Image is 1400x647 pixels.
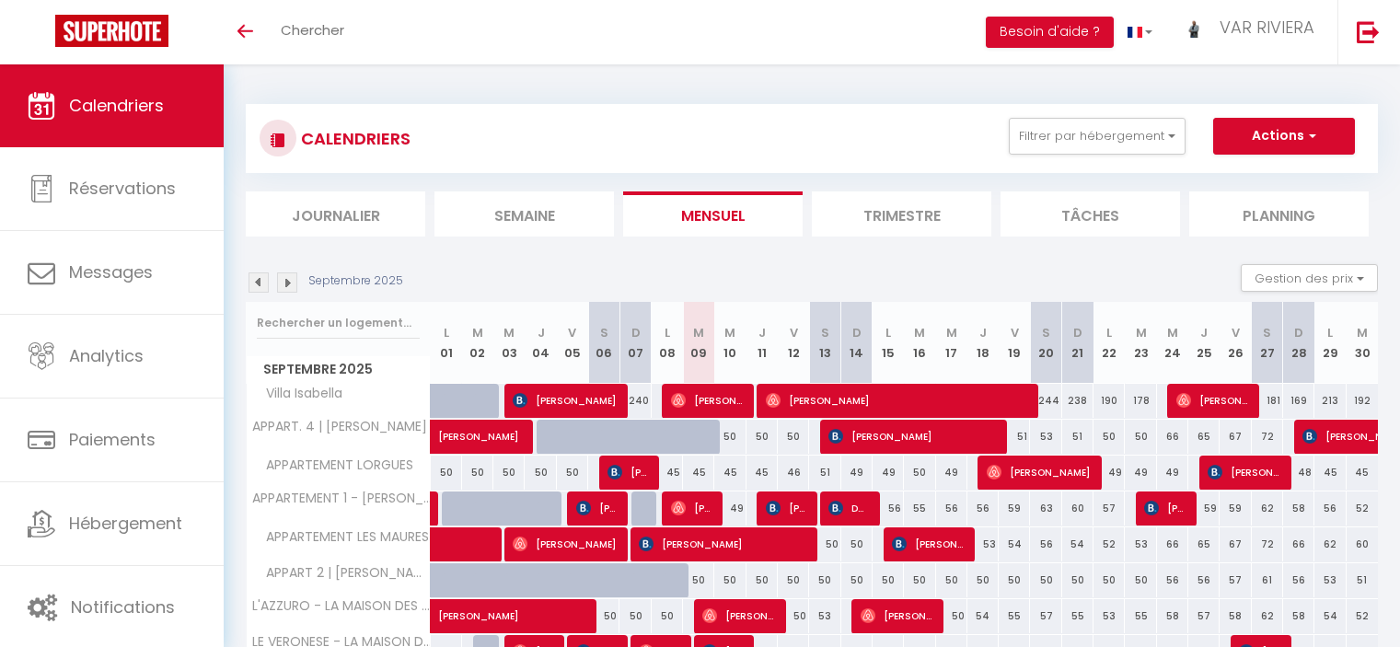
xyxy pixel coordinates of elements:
div: 52 [1347,599,1378,633]
abbr: M [914,324,925,341]
th: 25 [1188,302,1220,384]
div: 178 [1125,384,1156,418]
div: 53 [1093,599,1125,633]
span: APPART 2 | [PERSON_NAME] [249,563,434,583]
abbr: S [1042,324,1050,341]
div: 61 [1252,563,1283,597]
span: [PERSON_NAME] [987,455,1091,490]
a: [PERSON_NAME] [431,599,462,634]
abbr: J [758,324,766,341]
img: logout [1357,20,1380,43]
div: 181 [1252,384,1283,418]
div: 50 [493,456,525,490]
div: 244 [1030,384,1061,418]
div: 50 [746,420,778,454]
div: 62 [1252,599,1283,633]
abbr: M [1136,324,1147,341]
abbr: J [538,324,545,341]
div: 50 [431,456,462,490]
div: 192 [1347,384,1378,418]
div: 50 [1093,420,1125,454]
span: Paiements [69,428,156,451]
div: 45 [1347,456,1378,490]
div: 66 [1157,420,1188,454]
div: 45 [714,456,746,490]
div: 56 [1283,563,1314,597]
th: 10 [714,302,746,384]
span: Calendriers [69,94,164,117]
span: [PERSON_NAME] [861,598,933,633]
th: 06 [588,302,619,384]
p: Septembre 2025 [308,272,403,290]
h3: CALENDRIERS [296,118,411,159]
abbr: V [1232,324,1240,341]
div: 49 [1093,456,1125,490]
span: [PERSON_NAME] [1208,455,1280,490]
div: 52 [1093,527,1125,561]
div: 51 [999,420,1030,454]
div: 67 [1220,527,1251,561]
span: APPARTEMENT LES MAURES [249,527,434,548]
th: 13 [809,302,840,384]
th: 11 [746,302,778,384]
a: [PERSON_NAME] [431,420,462,455]
li: Journalier [246,191,425,237]
button: Actions [1213,118,1355,155]
div: 56 [967,491,999,526]
div: 50 [809,527,840,561]
div: 45 [1314,456,1346,490]
div: 58 [1283,491,1314,526]
abbr: J [1200,324,1208,341]
th: 14 [841,302,873,384]
div: 72 [1252,527,1283,561]
abbr: S [600,324,608,341]
span: Hébergement [69,512,182,535]
th: 12 [778,302,809,384]
span: [PERSON_NAME] [828,419,995,454]
div: 57 [1220,563,1251,597]
span: [PERSON_NAME] [438,589,650,624]
th: 28 [1283,302,1314,384]
abbr: M [724,324,735,341]
div: 58 [1283,599,1314,633]
span: [PERSON_NAME] [513,526,617,561]
abbr: M [1357,324,1368,341]
div: 67 [1220,420,1251,454]
div: 49 [1157,456,1188,490]
div: 59 [999,491,1030,526]
span: Daria [GEOGRAPHIC_DATA] [828,491,870,526]
div: 50 [714,420,746,454]
abbr: M [472,324,483,341]
button: Besoin d'aide ? [986,17,1114,48]
span: Chercher [281,20,344,40]
div: 54 [967,599,999,633]
th: 30 [1347,302,1378,384]
th: 26 [1220,302,1251,384]
div: 45 [683,456,714,490]
div: 240 [619,384,651,418]
span: [PERSON_NAME] [576,491,618,526]
div: 53 [1030,420,1061,454]
th: 17 [936,302,967,384]
div: 50 [936,599,967,633]
img: Super Booking [55,15,168,47]
div: 50 [778,599,809,633]
th: 08 [652,302,683,384]
th: 05 [557,302,588,384]
abbr: L [1106,324,1112,341]
li: Semaine [434,191,614,237]
div: 50 [525,456,556,490]
div: 56 [1030,527,1061,561]
span: [PERSON_NAME] [438,410,565,445]
div: 213 [1314,384,1346,418]
span: Septembre 2025 [247,356,430,383]
th: 01 [431,302,462,384]
th: 19 [999,302,1030,384]
div: 50 [936,563,967,597]
div: 72 [1252,420,1283,454]
span: [PERSON_NAME] [1176,383,1249,418]
div: 55 [999,599,1030,633]
li: Planning [1189,191,1369,237]
abbr: L [665,324,670,341]
div: 49 [714,491,746,526]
